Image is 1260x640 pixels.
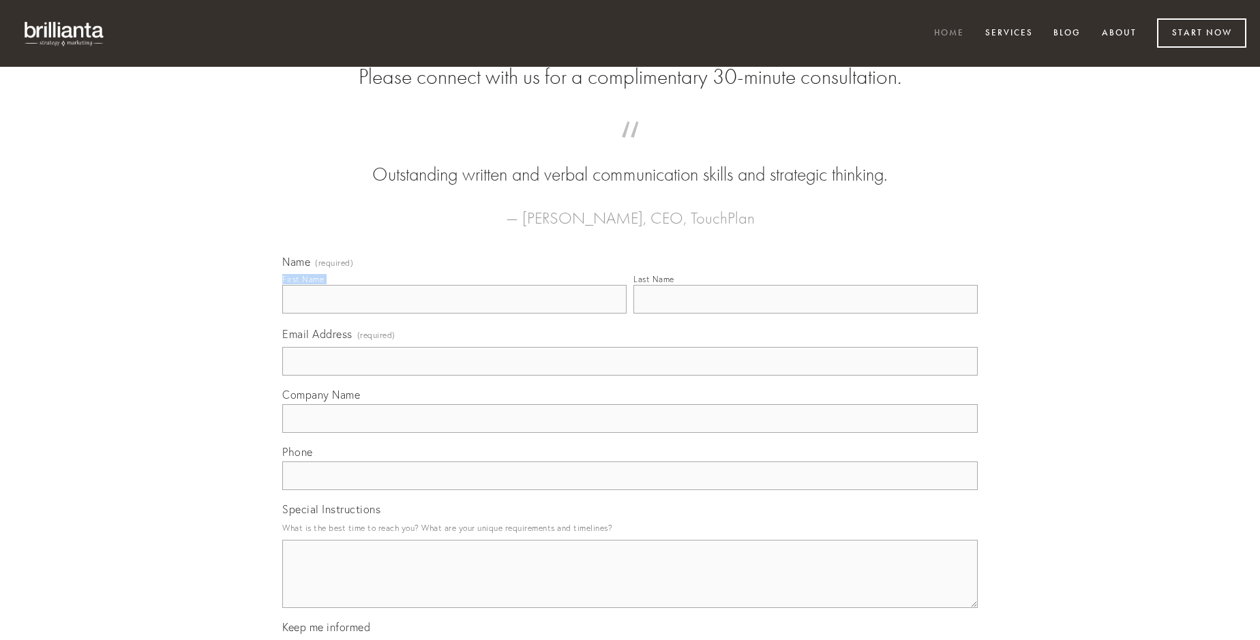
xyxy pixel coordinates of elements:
[282,502,380,516] span: Special Instructions
[282,519,978,537] p: What is the best time to reach you? What are your unique requirements and timelines?
[282,620,370,634] span: Keep me informed
[304,188,956,232] figcaption: — [PERSON_NAME], CEO, TouchPlan
[304,135,956,188] blockquote: Outstanding written and verbal communication skills and strategic thinking.
[315,259,353,267] span: (required)
[304,135,956,162] span: “
[1157,18,1246,48] a: Start Now
[282,327,352,341] span: Email Address
[1045,22,1090,45] a: Blog
[282,255,310,269] span: Name
[925,22,973,45] a: Home
[282,445,313,459] span: Phone
[633,274,674,284] div: Last Name
[282,274,324,284] div: First Name
[357,326,395,344] span: (required)
[282,388,360,401] span: Company Name
[282,64,978,90] h2: Please connect with us for a complimentary 30-minute consultation.
[1093,22,1145,45] a: About
[976,22,1042,45] a: Services
[14,14,116,53] img: brillianta - research, strategy, marketing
